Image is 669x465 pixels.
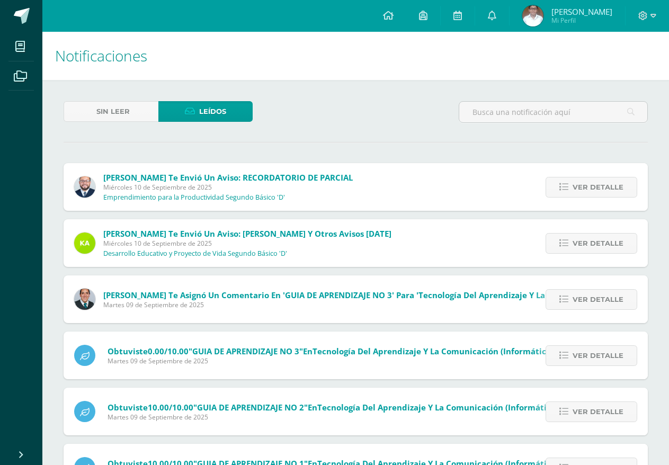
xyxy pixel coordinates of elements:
img: 80c6179f4b1d2e3660951566ef3c631f.png [74,232,95,254]
span: Notificaciones [55,46,147,66]
span: [PERSON_NAME] te asignó un comentario en 'GUIA DE APRENDIZAJE NO 3' para 'Tecnología del Aprendiz... [103,290,662,300]
span: [PERSON_NAME] te envió un aviso: [PERSON_NAME] y otros avisos [DATE] [103,228,391,239]
span: [PERSON_NAME] te envió un aviso: RECORDATORIO DE PARCIAL [103,172,353,183]
a: Sin leer [64,101,158,122]
span: Ver detalle [573,402,623,422]
span: Obtuviste en [108,346,581,356]
span: Ver detalle [573,234,623,253]
span: "GUIA DE APRENDIZAJE NO 3" [189,346,303,356]
span: Miércoles 10 de Septiembre de 2025 [103,239,391,248]
span: Martes 09 de Septiembre de 2025 [108,356,581,365]
span: Tecnología del Aprendizaje y la Comunicación (Informática) (Zona) [313,346,581,356]
span: 0.00/10.00 [148,346,189,356]
span: Ver detalle [573,346,623,365]
input: Busca una notificación aquí [459,102,647,122]
span: Mi Perfil [551,16,612,25]
img: c6c55850625d03b804869e3fe2a73493.png [522,5,543,26]
span: [PERSON_NAME] [551,6,612,17]
span: Ver detalle [573,290,623,309]
span: Sin leer [96,102,130,121]
span: "GUIA DE APRENDIZAJE NO 2" [193,402,308,413]
span: Martes 09 de Septiembre de 2025 [108,413,585,422]
span: Miércoles 10 de Septiembre de 2025 [103,183,353,192]
img: 2306758994b507d40baaa54be1d4aa7e.png [74,289,95,310]
a: Leídos [158,101,253,122]
span: Tecnología del Aprendizaje y la Comunicación (Informática) (Zona) [317,402,585,413]
span: Obtuviste en [108,402,585,413]
span: 10.00/10.00 [148,402,193,413]
span: Martes 09 de Septiembre de 2025 [103,300,662,309]
img: eaa624bfc361f5d4e8a554d75d1a3cf6.png [74,176,95,198]
p: Emprendimiento para la Productividad Segundo Básico 'D' [103,193,285,202]
span: Ver detalle [573,177,623,197]
span: Leídos [199,102,226,121]
p: Desarrollo Educativo y Proyecto de Vida Segundo Básico 'D' [103,249,287,258]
